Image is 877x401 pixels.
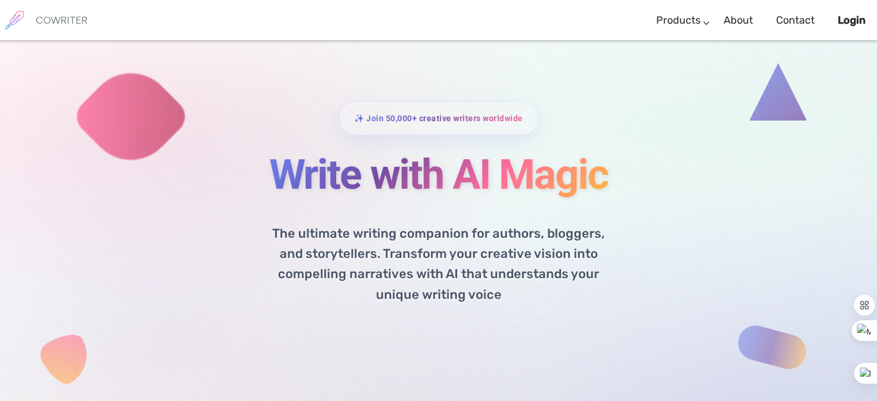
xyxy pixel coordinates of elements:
[656,3,701,38] a: Products
[776,3,815,38] a: Contact
[453,150,608,199] span: AI Magic
[724,3,753,38] a: About
[354,110,523,127] span: ✨ Join 50,000+ creative writers worldwide
[838,3,865,38] a: Login
[159,152,718,197] h1: Write with
[36,15,88,25] h6: COWRITER
[838,14,865,27] b: Login
[251,215,626,305] p: The ultimate writing companion for authors, bloggers, and storytellers. Transform your creative v...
